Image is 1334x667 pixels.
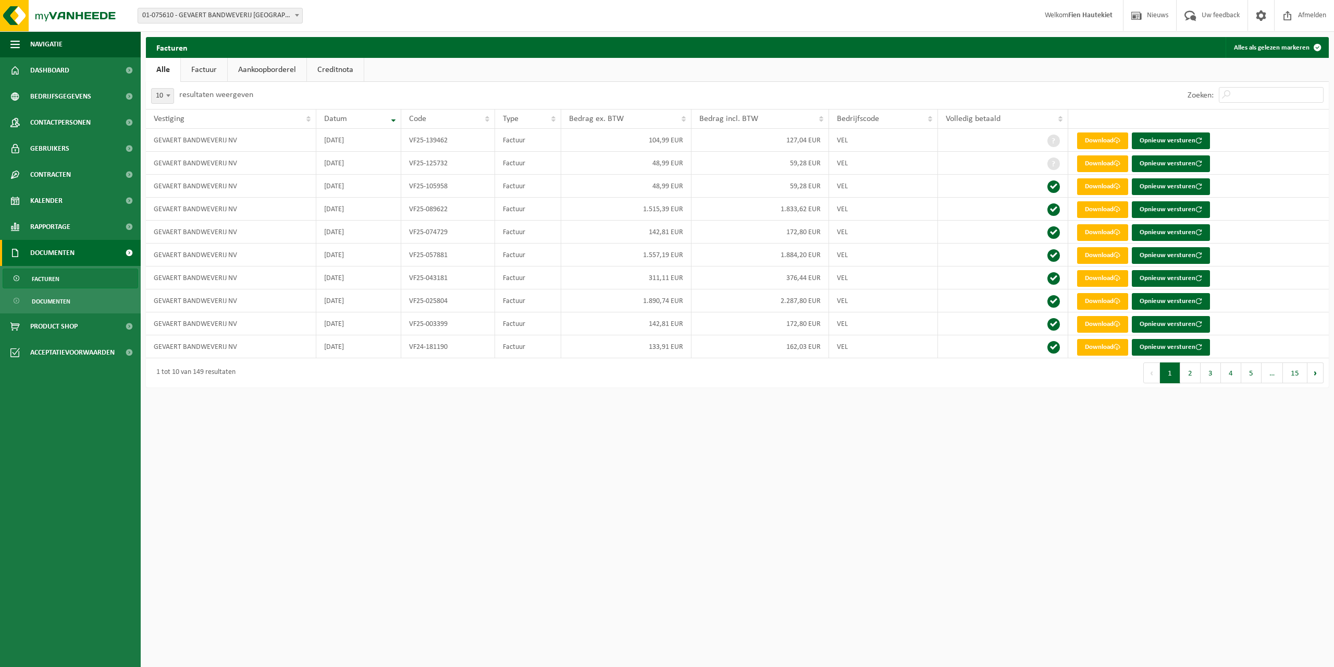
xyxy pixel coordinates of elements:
[561,244,691,266] td: 1.557,19 EUR
[30,339,115,366] span: Acceptatievoorwaarden
[495,198,561,221] td: Factuur
[561,198,691,221] td: 1.515,39 EUR
[495,244,561,266] td: Factuur
[1201,362,1221,383] button: 3
[30,214,70,240] span: Rapportage
[146,198,316,221] td: GEVAERT BANDWEVERIJ NV
[316,129,401,152] td: [DATE]
[146,129,316,152] td: GEVAERT BANDWEVERIJ NV
[837,115,879,123] span: Bedrijfscode
[569,115,624,123] span: Bedrag ex. BTW
[1226,37,1328,58] button: Alles als gelezen markeren
[409,115,426,123] span: Code
[324,115,347,123] span: Datum
[1188,91,1214,100] label: Zoeken:
[691,312,829,335] td: 172,80 EUR
[30,136,69,162] span: Gebruikers
[32,292,70,311] span: Documenten
[691,266,829,289] td: 376,44 EUR
[1077,293,1128,310] a: Download
[691,289,829,312] td: 2.287,80 EUR
[146,58,180,82] a: Alle
[495,221,561,244] td: Factuur
[401,244,495,266] td: VF25-057881
[1132,339,1210,356] button: Opnieuw versturen
[401,152,495,175] td: VF25-125732
[1077,132,1128,149] a: Download
[146,37,198,57] h2: Facturen
[1180,362,1201,383] button: 2
[1132,224,1210,241] button: Opnieuw versturen
[829,266,938,289] td: VEL
[1077,201,1128,218] a: Download
[146,244,316,266] td: GEVAERT BANDWEVERIJ NV
[307,58,364,82] a: Creditnota
[179,91,253,99] label: resultaten weergeven
[1132,201,1210,218] button: Opnieuw versturen
[151,363,236,382] div: 1 tot 10 van 149 resultaten
[1068,11,1113,19] strong: Fien Hautekiet
[1283,362,1307,383] button: 15
[316,152,401,175] td: [DATE]
[946,115,1000,123] span: Volledig betaald
[401,175,495,198] td: VF25-105958
[1077,339,1128,356] a: Download
[228,58,306,82] a: Aankoopborderel
[146,152,316,175] td: GEVAERT BANDWEVERIJ NV
[32,269,59,289] span: Facturen
[1077,155,1128,172] a: Download
[495,312,561,335] td: Factuur
[561,221,691,244] td: 142,81 EUR
[401,198,495,221] td: VF25-089622
[316,266,401,289] td: [DATE]
[495,289,561,312] td: Factuur
[152,89,174,103] span: 10
[146,266,316,289] td: GEVAERT BANDWEVERIJ NV
[561,266,691,289] td: 311,11 EUR
[561,175,691,198] td: 48,99 EUR
[1077,270,1128,287] a: Download
[561,289,691,312] td: 1.890,74 EUR
[1132,247,1210,264] button: Opnieuw versturen
[138,8,302,23] span: 01-075610 - GEVAERT BANDWEVERIJ NV - DEINZE
[829,152,938,175] td: VEL
[829,312,938,335] td: VEL
[146,312,316,335] td: GEVAERT BANDWEVERIJ NV
[30,31,63,57] span: Navigatie
[1077,224,1128,241] a: Download
[316,175,401,198] td: [DATE]
[691,335,829,358] td: 162,03 EUR
[316,289,401,312] td: [DATE]
[146,289,316,312] td: GEVAERT BANDWEVERIJ NV
[495,129,561,152] td: Factuur
[691,198,829,221] td: 1.833,62 EUR
[691,175,829,198] td: 59,28 EUR
[316,198,401,221] td: [DATE]
[1132,155,1210,172] button: Opnieuw versturen
[151,88,174,104] span: 10
[495,152,561,175] td: Factuur
[829,129,938,152] td: VEL
[495,175,561,198] td: Factuur
[503,115,518,123] span: Type
[3,269,138,288] a: Facturen
[1132,178,1210,195] button: Opnieuw versturen
[401,221,495,244] td: VF25-074729
[699,115,758,123] span: Bedrag incl. BTW
[146,335,316,358] td: GEVAERT BANDWEVERIJ NV
[1262,362,1283,383] span: …
[829,221,938,244] td: VEL
[401,289,495,312] td: VF25-025804
[1077,247,1128,264] a: Download
[1307,362,1324,383] button: Next
[30,313,78,339] span: Product Shop
[316,312,401,335] td: [DATE]
[146,175,316,198] td: GEVAERT BANDWEVERIJ NV
[1160,362,1180,383] button: 1
[30,162,71,188] span: Contracten
[561,312,691,335] td: 142,81 EUR
[1241,362,1262,383] button: 5
[1132,316,1210,333] button: Opnieuw versturen
[1132,293,1210,310] button: Opnieuw versturen
[829,175,938,198] td: VEL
